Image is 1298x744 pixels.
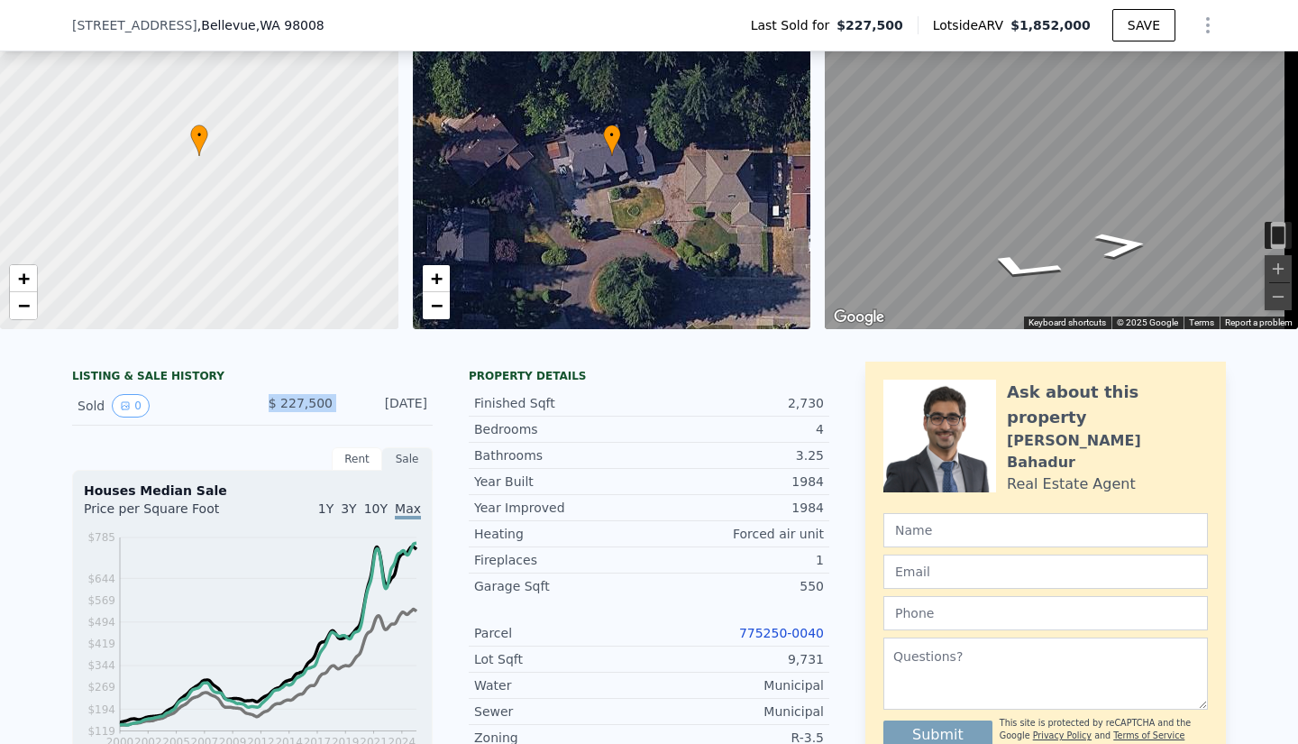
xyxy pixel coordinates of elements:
[87,573,115,585] tspan: $644
[649,551,824,569] div: 1
[649,525,824,543] div: Forced air unit
[72,369,433,387] div: LISTING & SALE HISTORY
[1112,9,1175,41] button: SAVE
[1033,730,1092,740] a: Privacy Policy
[78,394,238,418] div: Sold
[84,482,421,500] div: Houses Median Sale
[87,681,115,693] tspan: $269
[1028,317,1106,329] button: Keyboard shortcuts
[883,513,1208,547] input: Name
[751,16,837,34] span: Last Sold for
[84,500,252,528] div: Price per Square Foot
[1265,283,1292,310] button: Zoom out
[112,394,150,418] button: View historical data
[883,596,1208,630] input: Phone
[395,501,421,519] span: Max
[1010,18,1091,32] span: $1,852,000
[649,703,824,721] div: Municipal
[649,473,824,491] div: 1984
[87,616,115,629] tspan: $494
[933,16,1010,34] span: Lotside ARV
[1113,730,1184,740] a: Terms of Service
[190,127,208,143] span: •
[364,501,388,516] span: 10Y
[649,394,824,412] div: 2,730
[474,650,649,668] div: Lot Sqft
[423,265,450,292] a: Zoom in
[341,501,356,516] span: 3Y
[883,555,1208,589] input: Email
[256,18,324,32] span: , WA 98008
[474,577,649,595] div: Garage Sqft
[197,16,324,34] span: , Bellevue
[603,124,621,156] div: •
[1117,317,1178,327] span: © 2025 Google
[430,294,442,317] span: −
[649,420,824,438] div: 4
[87,703,115,716] tspan: $194
[836,16,903,34] span: $227,500
[87,531,115,544] tspan: $785
[10,292,37,319] a: Zoom out
[956,248,1090,288] path: Go Southwest
[382,447,433,471] div: Sale
[318,501,334,516] span: 1Y
[649,499,824,517] div: 1984
[474,420,649,438] div: Bedrooms
[474,394,649,412] div: Finished Sqft
[1189,317,1214,327] a: Terms (opens in new tab)
[87,659,115,672] tspan: $344
[829,306,889,329] img: Google
[1007,473,1136,495] div: Real Estate Agent
[18,267,30,289] span: +
[474,551,649,569] div: Fireplaces
[269,396,333,410] span: $ 227,500
[1190,7,1226,43] button: Show Options
[1073,225,1171,264] path: Go East
[469,369,829,383] div: Property details
[474,703,649,721] div: Sewer
[1265,255,1292,282] button: Zoom in
[649,577,824,595] div: 550
[1225,317,1293,327] a: Report a problem
[1007,430,1208,473] div: [PERSON_NAME] Bahadur
[649,446,824,464] div: 3.25
[87,638,115,650] tspan: $419
[649,676,824,694] div: Municipal
[430,267,442,289] span: +
[829,306,889,329] a: Open this area in Google Maps (opens a new window)
[603,127,621,143] span: •
[332,447,382,471] div: Rent
[1007,380,1208,430] div: Ask about this property
[10,265,37,292] a: Zoom in
[474,624,649,642] div: Parcel
[649,650,824,668] div: 9,731
[474,525,649,543] div: Heating
[474,473,649,491] div: Year Built
[347,394,427,418] div: [DATE]
[87,725,115,738] tspan: $119
[72,16,197,34] span: [STREET_ADDRESS]
[474,676,649,694] div: Water
[87,594,115,607] tspan: $569
[739,626,824,640] a: 775250-0040
[474,446,649,464] div: Bathrooms
[18,294,30,317] span: −
[423,292,450,319] a: Zoom out
[474,499,649,517] div: Year Improved
[190,124,208,156] div: •
[1265,222,1292,249] button: Toggle motion tracking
